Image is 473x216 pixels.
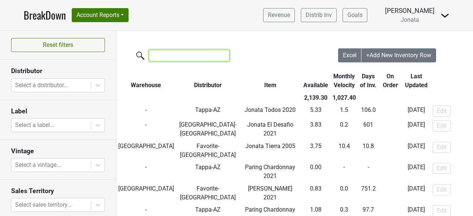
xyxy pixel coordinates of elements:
[176,119,240,140] td: [GEOGRAPHIC_DATA]-[GEOGRAPHIC_DATA]
[245,164,295,179] span: Paring Chardonnay 2021
[379,104,402,119] td: -
[385,6,435,16] div: [PERSON_NAME]
[379,182,402,204] td: -
[357,182,379,204] td: 751.2
[331,92,358,104] th: 1,027.40
[245,143,295,150] span: Jonata Tierra 2005
[301,8,337,22] a: Distrib Inv
[247,121,293,137] span: Jonata El Desafio 2021
[11,67,105,75] h3: Distributor
[402,119,431,140] td: [DATE]
[357,119,379,140] td: 601
[331,70,358,92] th: Monthly Velocity: activate to sort column ascending
[433,184,451,195] button: Edit
[301,70,331,92] th: Available: activate to sort column ascending
[366,52,431,59] span: +Add New Inventory Row
[116,104,176,119] td: -
[301,92,331,104] th: 2,139.30
[176,104,240,119] td: Tappa-AZ
[331,119,358,140] td: 0.2
[116,119,176,140] td: -
[379,140,402,161] td: -
[331,161,358,182] td: -
[343,52,357,59] span: Excel
[338,48,362,62] button: Excel
[11,147,105,155] h3: Vintage
[361,48,436,62] button: +Add New Inventory Row
[301,119,331,140] td: 3.83
[11,38,105,52] button: Reset filters
[440,11,449,20] img: Dropdown Menu
[176,161,240,182] td: Tappa-AZ
[402,182,431,204] td: [DATE]
[433,163,451,174] button: Edit
[402,104,431,119] td: [DATE]
[379,119,402,140] td: -
[431,70,469,92] th: &nbsp;: activate to sort column ascending
[239,70,300,92] th: Item: activate to sort column ascending
[248,185,292,201] span: [PERSON_NAME] 2021
[116,182,176,204] td: [GEOGRAPHIC_DATA]
[263,8,295,22] a: Revenue
[402,161,431,182] td: [DATE]
[301,104,331,119] td: 5.33
[301,140,331,161] td: 3.75
[402,70,431,92] th: Last Updated: activate to sort column ascending
[357,140,379,161] td: 10.8
[357,104,379,119] td: 106.0
[245,106,296,113] span: Jonata Todos 2020
[401,16,419,23] span: Jonata
[357,70,379,92] th: Days of Inv.: activate to sort column ascending
[433,142,451,153] button: Edit
[379,70,402,92] th: On Order: activate to sort column ascending
[331,104,358,119] td: 1.5
[433,120,451,131] button: Edit
[116,161,176,182] td: -
[116,140,176,161] td: [GEOGRAPHIC_DATA]
[176,182,240,204] td: Favorite-[GEOGRAPHIC_DATA]
[24,7,66,23] a: BreakDown
[301,161,331,182] td: 0.00
[402,140,431,161] td: [DATE]
[11,107,105,115] h3: Label
[379,161,402,182] td: -
[343,8,367,22] a: Goals
[301,182,331,204] td: 0.83
[433,106,451,117] button: Edit
[357,161,379,182] td: -
[331,182,358,204] td: 0.0
[116,70,176,92] th: Warehouse: activate to sort column ascending
[11,187,105,195] h3: Sales Territory
[331,140,358,161] td: 10.4
[72,8,129,22] button: Account Reports
[176,140,240,161] td: Favorite-[GEOGRAPHIC_DATA]
[176,70,240,92] th: Distributor: activate to sort column ascending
